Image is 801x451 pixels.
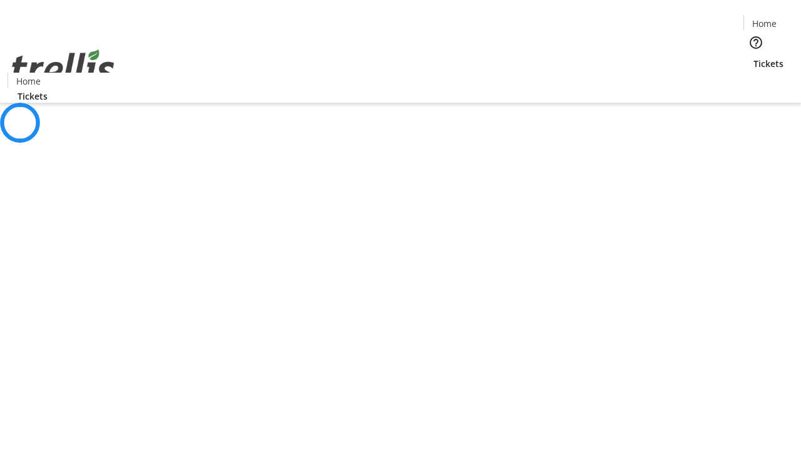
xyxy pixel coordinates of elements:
span: Home [752,17,777,30]
a: Tickets [8,90,58,103]
button: Help [743,30,768,55]
a: Home [8,75,48,88]
span: Home [16,75,41,88]
button: Cart [743,70,768,95]
a: Tickets [743,57,793,70]
span: Tickets [18,90,48,103]
span: Tickets [753,57,783,70]
a: Home [744,17,784,30]
img: Orient E2E Organization A7xwv2QK2t's Logo [8,36,119,98]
